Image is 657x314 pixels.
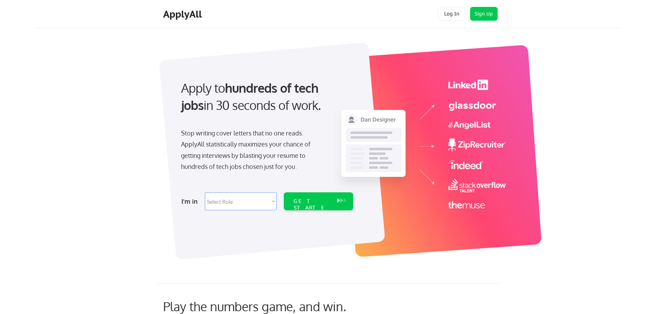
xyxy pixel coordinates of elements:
[181,128,323,172] div: Stop writing cover letters that no one reads. ApplyAll statistically maximizes your chance of get...
[438,7,466,21] button: Log In
[470,7,498,21] button: Sign Up
[181,196,201,207] div: I'm in
[163,8,204,20] div: ApplyAll
[181,79,350,114] div: Apply to in 30 seconds of work.
[293,198,330,218] div: GET STARTED
[181,80,321,113] strong: hundreds of tech jobs
[163,299,377,314] div: Play the numbers game, and win.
